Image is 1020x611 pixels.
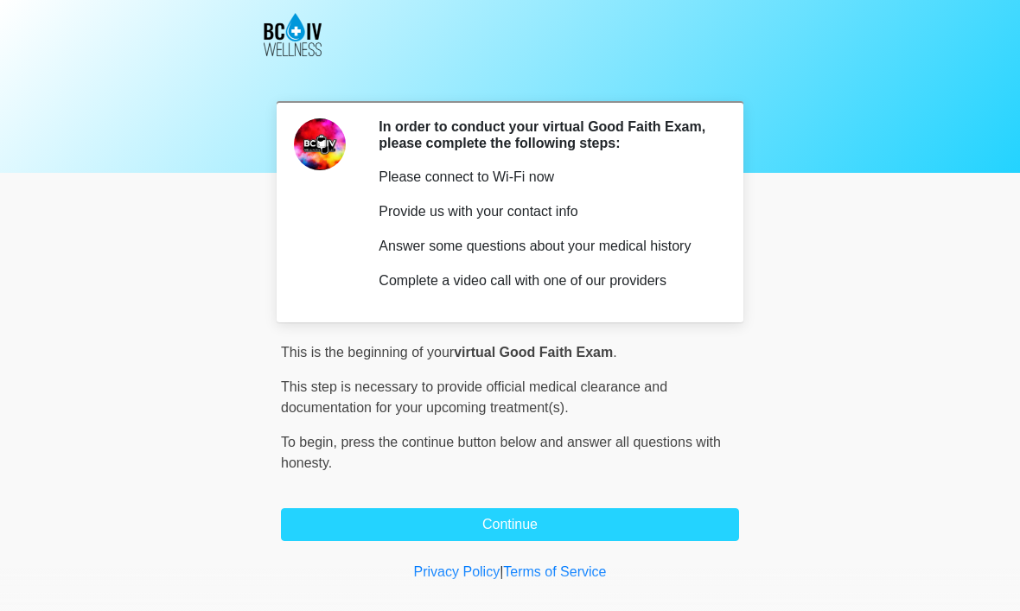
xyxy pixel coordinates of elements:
[281,508,739,541] button: Continue
[500,564,503,579] a: |
[379,118,713,151] h2: In order to conduct your virtual Good Faith Exam, please complete the following steps:
[264,13,322,56] img: BC IV Wellness, LLC Logo
[294,118,346,170] img: Agent Avatar
[503,564,606,579] a: Terms of Service
[281,345,454,360] span: This is the beginning of your
[281,435,341,449] span: To begin,
[281,435,721,470] span: press the continue button below and answer all questions with honesty.
[454,345,613,360] strong: virtual Good Faith Exam
[379,236,713,257] p: Answer some questions about your medical history
[414,564,500,579] a: Privacy Policy
[379,201,713,222] p: Provide us with your contact info
[281,379,667,415] span: This step is necessary to provide official medical clearance and documentation for your upcoming ...
[379,167,713,188] p: Please connect to Wi-Fi now
[379,270,713,291] p: Complete a video call with one of our providers
[268,62,752,94] h1: ‎ ‎ ‎ ‎
[613,345,616,360] span: .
